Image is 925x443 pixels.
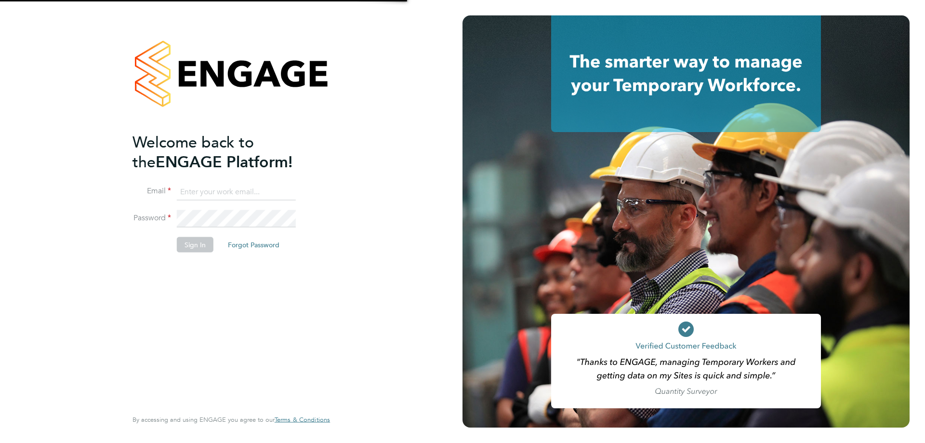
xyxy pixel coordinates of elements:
button: Sign In [177,237,213,253]
span: Terms & Conditions [275,416,330,424]
label: Password [132,213,171,223]
span: By accessing and using ENGAGE you agree to our [132,416,330,424]
h2: ENGAGE Platform! [132,132,320,172]
input: Enter your work email... [177,183,296,201]
label: Email [132,186,171,196]
button: Forgot Password [220,237,287,253]
span: Welcome back to the [132,133,254,171]
a: Terms & Conditions [275,416,330,424]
